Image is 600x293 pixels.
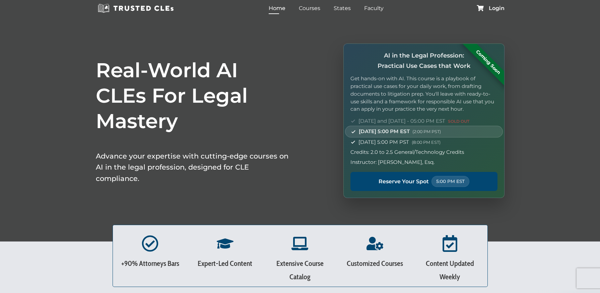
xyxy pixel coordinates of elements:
[121,259,179,268] span: +90% Attorneys Bars
[332,3,352,13] a: States
[462,36,514,88] div: Coming Soon
[358,138,441,146] span: [DATE] 5:00 PM PST
[198,259,252,268] span: Expert-Led Content
[297,3,322,13] a: Courses
[358,117,469,125] span: [DATE] and [DATE] - 05:00 PM EST
[359,127,441,135] span: [DATE] 5:00 PM EST
[350,158,435,166] span: Instructor: [PERSON_NAME], Esq.
[448,119,469,124] span: SOLD OUT
[426,259,474,281] span: Content Updated Weekly
[379,177,429,186] span: Reserve Your Spot
[350,172,497,191] a: Reserve Your Spot 5:00 PM EST
[267,3,287,13] a: Home
[489,6,505,11] a: Login
[96,58,290,134] h1: Real-World AI CLEs For Legal Mastery
[96,151,290,184] p: Advance your expertise with cutting-edge courses on AI in the legal profession, designed for CLE ...
[350,75,497,113] p: Get hands-on with AI. This course is a playbook of practical use cases for your daily work, from ...
[412,140,441,145] span: (8:00 PM EST)
[276,259,324,281] span: Extensive Course Catalog
[350,51,497,71] h4: AI in the Legal Profession: Practical Use Cases that Work
[431,176,469,187] span: 5:00 PM EST
[96,3,176,13] img: Trusted CLEs
[362,3,385,13] a: Faculty
[347,259,403,268] span: Customized Courses
[350,148,464,156] span: Credits: 2.0 to 2.5 General/Technology Credits
[412,129,441,134] span: (2:00 PM PST)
